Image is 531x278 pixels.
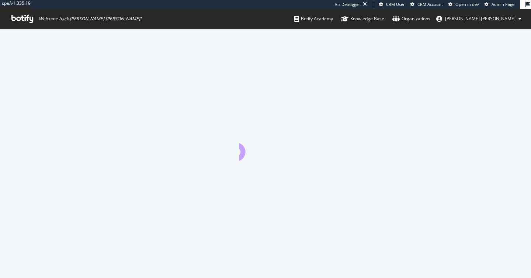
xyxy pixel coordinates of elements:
span: Admin Page [492,1,514,7]
a: Admin Page [485,1,514,7]
span: CRM User [386,1,405,7]
a: CRM Account [410,1,443,7]
div: Botify Academy [294,15,333,22]
div: Knowledge Base [341,15,384,22]
button: [PERSON_NAME].[PERSON_NAME] [430,13,527,25]
span: CRM Account [417,1,443,7]
div: Viz Debugger: [335,1,361,7]
span: tyler.cohen [445,15,516,22]
span: Welcome back, [PERSON_NAME].[PERSON_NAME] ! [39,16,141,22]
div: animation [239,134,292,161]
a: Open in dev [448,1,479,7]
div: Organizations [392,15,430,22]
span: Open in dev [455,1,479,7]
a: Organizations [392,9,430,29]
a: Botify Academy [294,9,333,29]
a: Knowledge Base [341,9,384,29]
a: CRM User [379,1,405,7]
